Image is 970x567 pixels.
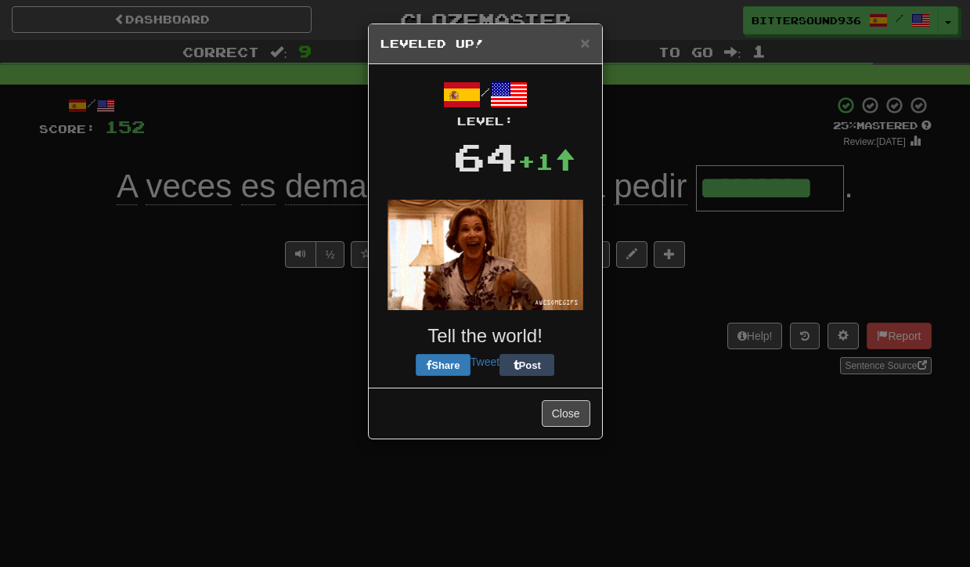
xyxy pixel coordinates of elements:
img: lucille-bluth-8f3fd88a9e1d39ebd4dcae2a3c7398930b7aef404e756e0a294bf35c6fedb1b1.gif [388,200,583,310]
button: Close [580,34,590,51]
div: 64 [453,129,517,184]
button: Post [499,354,554,376]
div: Level: [380,114,590,129]
h5: Leveled Up! [380,36,590,52]
button: Close [542,400,590,427]
span: × [580,34,590,52]
div: +1 [517,146,575,177]
button: Share [416,354,471,376]
h3: Tell the world! [380,326,590,346]
a: Tweet [471,356,499,368]
div: / [380,76,590,129]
